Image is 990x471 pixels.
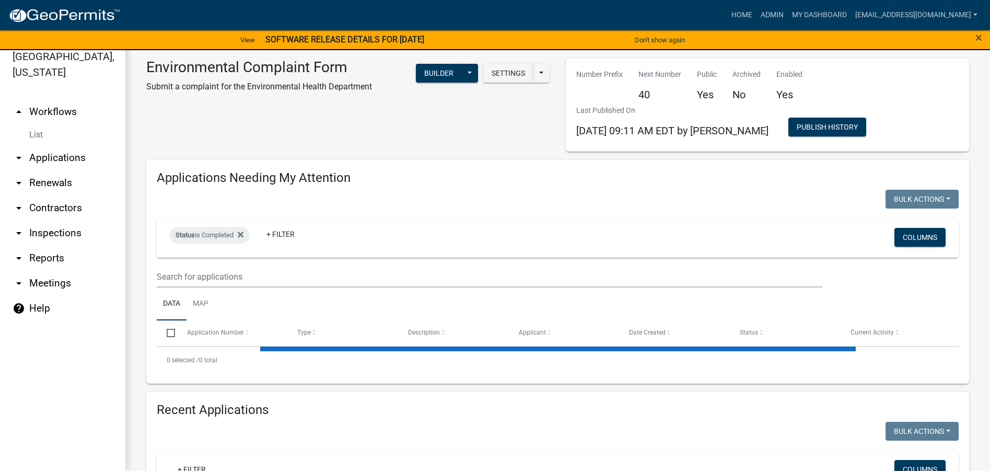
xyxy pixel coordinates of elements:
[13,177,25,189] i: arrow_drop_down
[975,31,982,44] button: Close
[740,329,758,336] span: Status
[508,320,619,346] datatable-header-cell: Applicant
[157,320,177,346] datatable-header-cell: Select
[13,252,25,265] i: arrow_drop_down
[146,59,372,76] h3: Environmental Complaint Form
[576,69,623,80] p: Number Prefix
[697,69,717,80] p: Public
[297,329,311,336] span: Type
[167,357,199,364] span: 0 selected /
[576,105,768,116] p: Last Published On
[894,228,946,247] button: Columns
[146,81,372,93] p: Submit a complaint for the Environmental Health Department
[13,152,25,164] i: arrow_drop_down
[576,124,768,137] span: [DATE] 09:11 AM EDT by [PERSON_NAME]
[157,170,959,186] h4: Applications Needing My Attention
[629,329,666,336] span: Date Created
[788,123,866,132] wm-modal-confirm: Workflow Publish History
[840,320,951,346] datatable-header-cell: Current Activity
[638,88,681,101] h5: 40
[483,64,533,83] button: Settings
[886,422,959,441] button: Bulk Actions
[287,320,398,346] datatable-header-cell: Type
[13,302,25,315] i: help
[177,320,287,346] datatable-header-cell: Application Number
[13,277,25,290] i: arrow_drop_down
[756,5,788,25] a: Admin
[187,288,215,321] a: Map
[157,266,822,288] input: Search for applications
[176,231,195,239] span: Status
[398,320,509,346] datatable-header-cell: Description
[187,329,244,336] span: Application Number
[697,88,717,101] h5: Yes
[408,329,440,336] span: Description
[13,202,25,214] i: arrow_drop_down
[265,35,424,44] strong: SOFTWARE RELEASE DETAILS FOR [DATE]
[258,225,303,244] a: + Filter
[776,88,802,101] h5: Yes
[416,64,462,83] button: Builder
[732,69,761,80] p: Archived
[638,69,681,80] p: Next Number
[727,5,756,25] a: Home
[157,403,959,418] h4: Recent Applications
[157,288,187,321] a: Data
[851,329,894,336] span: Current Activity
[13,227,25,239] i: arrow_drop_down
[519,329,546,336] span: Applicant
[732,88,761,101] h5: No
[236,31,259,49] a: View
[776,69,802,80] p: Enabled
[619,320,730,346] datatable-header-cell: Date Created
[886,190,959,209] button: Bulk Actions
[631,31,689,49] button: Don't show again
[788,5,851,25] a: My Dashboard
[157,347,959,373] div: 0 total
[730,320,841,346] datatable-header-cell: Status
[851,5,982,25] a: [EMAIL_ADDRESS][DOMAIN_NAME]
[169,227,250,244] div: is Completed
[975,30,982,45] span: ×
[788,118,866,136] button: Publish History
[13,106,25,118] i: arrow_drop_up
